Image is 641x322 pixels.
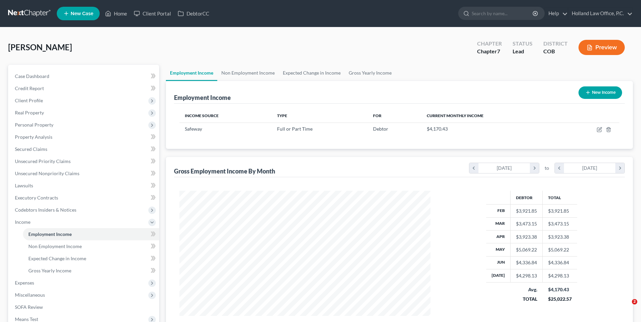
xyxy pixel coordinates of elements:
[516,208,537,214] div: $3,921.85
[478,163,530,173] div: [DATE]
[469,163,478,173] i: chevron_left
[279,65,345,81] a: Expected Change in Income
[516,259,537,266] div: $4,336.84
[373,126,388,132] span: Debtor
[548,296,572,302] div: $25,022.57
[543,48,568,55] div: COB
[486,230,511,243] th: Apr
[15,316,38,322] span: Means Test
[8,42,72,52] span: [PERSON_NAME]
[9,131,159,143] a: Property Analysis
[102,7,130,20] a: Home
[578,86,622,99] button: New Income
[9,70,159,82] a: Case Dashboard
[516,246,537,253] div: $5,069.22
[543,191,577,204] th: Total
[543,269,577,282] td: $4,298.13
[511,191,543,204] th: Debtor
[497,48,500,54] span: 7
[185,113,219,118] span: Income Source
[543,256,577,269] td: $4,336.84
[477,40,502,48] div: Chapter
[477,48,502,55] div: Chapter
[15,170,79,176] span: Unsecured Nonpriority Claims
[516,286,537,293] div: Avg.
[28,256,86,261] span: Expected Change in Income
[277,113,287,118] span: Type
[530,163,539,173] i: chevron_right
[28,231,72,237] span: Employment Income
[15,110,44,115] span: Real Property
[23,252,159,265] a: Expected Change in Income
[543,243,577,256] td: $5,069.22
[513,48,533,55] div: Lead
[545,165,549,171] span: to
[516,272,537,279] div: $4,298.13
[15,207,76,213] span: Codebtors Insiders & Notices
[9,82,159,95] a: Credit Report
[23,265,159,277] a: Gross Yearly Income
[564,163,616,173] div: [DATE]
[427,126,448,132] span: $4,170.43
[15,158,71,164] span: Unsecured Priority Claims
[15,146,47,152] span: Secured Claims
[15,292,45,298] span: Miscellaneous
[632,299,637,304] span: 2
[174,167,275,175] div: Gross Employment Income By Month
[174,93,231,102] div: Employment Income
[516,296,537,302] div: TOTAL
[15,195,58,200] span: Executory Contracts
[543,40,568,48] div: District
[486,256,511,269] th: Jun
[513,40,533,48] div: Status
[9,155,159,167] a: Unsecured Priority Claims
[9,167,159,180] a: Unsecured Nonpriority Claims
[543,217,577,230] td: $3,473.15
[555,163,564,173] i: chevron_left
[23,228,159,240] a: Employment Income
[15,134,52,140] span: Property Analysis
[166,65,217,81] a: Employment Income
[543,230,577,243] td: $3,923.38
[174,7,213,20] a: DebtorCC
[618,299,634,315] iframe: Intercom live chat
[615,163,624,173] i: chevron_right
[28,243,82,249] span: Non Employment Income
[71,11,93,16] span: New Case
[427,113,484,118] span: Current Monthly Income
[9,143,159,155] a: Secured Claims
[28,268,71,273] span: Gross Yearly Income
[9,301,159,313] a: SOFA Review
[23,240,159,252] a: Non Employment Income
[516,220,537,227] div: $3,473.15
[373,113,381,118] span: For
[345,65,396,81] a: Gross Yearly Income
[277,126,313,132] span: Full or Part Time
[130,7,174,20] a: Client Portal
[472,7,534,20] input: Search by name...
[548,286,572,293] div: $4,170.43
[185,126,202,132] span: Safeway
[486,269,511,282] th: [DATE]
[486,205,511,217] th: Feb
[543,205,577,217] td: $3,921.85
[545,7,568,20] a: Help
[568,7,633,20] a: Holland Law Office, P.C.
[15,183,33,188] span: Lawsuits
[486,243,511,256] th: May
[9,180,159,192] a: Lawsuits
[15,304,43,310] span: SOFA Review
[15,85,44,91] span: Credit Report
[15,280,34,286] span: Expenses
[578,40,625,55] button: Preview
[15,73,49,79] span: Case Dashboard
[9,192,159,204] a: Executory Contracts
[15,122,53,128] span: Personal Property
[15,98,43,103] span: Client Profile
[486,217,511,230] th: Mar
[15,219,30,225] span: Income
[516,234,537,240] div: $3,923.38
[217,65,279,81] a: Non Employment Income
